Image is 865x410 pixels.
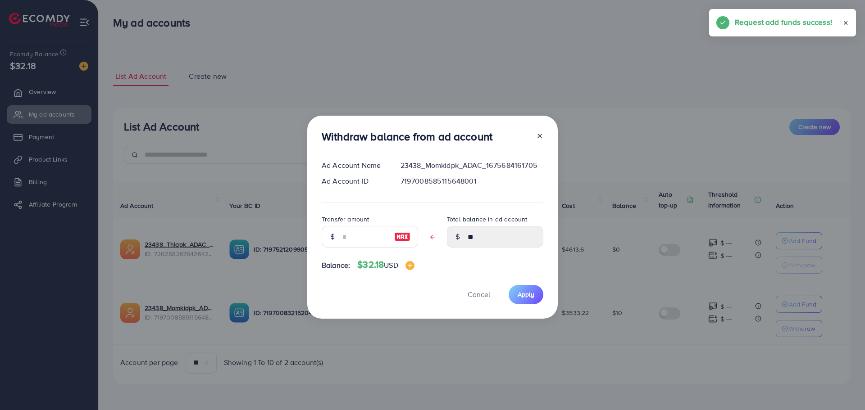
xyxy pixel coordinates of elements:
[384,260,398,270] span: USD
[393,176,551,186] div: 7197008585115648001
[393,160,551,171] div: 23438_Momkidpk_ADAC_1675684161705
[322,130,492,143] h3: Withdraw balance from ad account
[468,289,490,299] span: Cancel
[735,16,832,28] h5: Request add funds success!
[518,290,534,299] span: Apply
[314,176,393,186] div: Ad Account ID
[394,231,410,242] img: image
[509,285,543,304] button: Apply
[447,215,527,224] label: Total balance in ad account
[405,261,414,270] img: image
[322,215,369,224] label: Transfer amount
[322,260,350,270] span: Balance:
[357,259,414,270] h4: $32.18
[314,160,393,171] div: Ad Account Name
[827,369,858,403] iframe: Chat
[456,285,501,304] button: Cancel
